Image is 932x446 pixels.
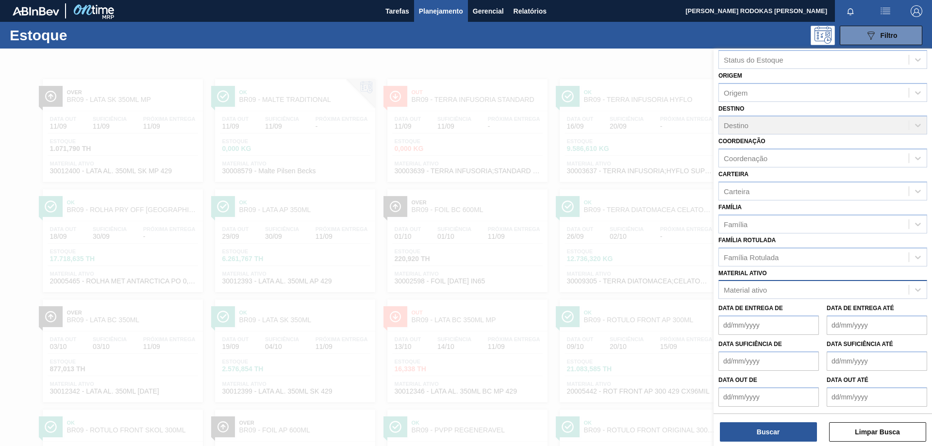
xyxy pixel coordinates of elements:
div: Carteira [724,187,749,195]
div: Material ativo [724,286,767,294]
input: dd/mm/yyyy [827,387,927,407]
input: dd/mm/yyyy [718,351,819,371]
label: Data de Entrega de [718,305,783,312]
button: Notificações [835,4,866,18]
label: Data out até [827,377,868,383]
input: dd/mm/yyyy [827,315,927,335]
input: dd/mm/yyyy [827,351,927,371]
input: dd/mm/yyyy [718,315,819,335]
div: Família Rotulada [724,253,779,261]
div: Família [724,220,748,228]
label: Data suficiência até [827,341,893,347]
div: Status do Estoque [724,55,783,64]
img: TNhmsLtSVTkK8tSr43FrP2fwEKptu5GPRR3wAAAABJRU5ErkJggg== [13,7,59,16]
span: Tarefas [385,5,409,17]
div: Origem [724,88,748,97]
span: Planejamento [419,5,463,17]
label: Coordenação [718,138,766,145]
label: Destino [718,105,744,112]
h1: Estoque [10,30,155,41]
span: Filtro [881,32,898,39]
span: Relatórios [514,5,547,17]
input: dd/mm/yyyy [718,387,819,407]
div: Coordenação [724,154,767,163]
div: Pogramando: nenhum usuário selecionado [811,26,835,45]
label: Família Rotulada [718,237,776,244]
button: Filtro [840,26,922,45]
label: Família [718,204,742,211]
label: Material ativo [718,270,767,277]
span: Gerencial [473,5,504,17]
img: userActions [880,5,891,17]
label: Carteira [718,171,749,178]
label: Origem [718,72,742,79]
label: Data out de [718,377,757,383]
label: Data suficiência de [718,341,782,347]
label: Data de Entrega até [827,305,894,312]
img: Logout [911,5,922,17]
